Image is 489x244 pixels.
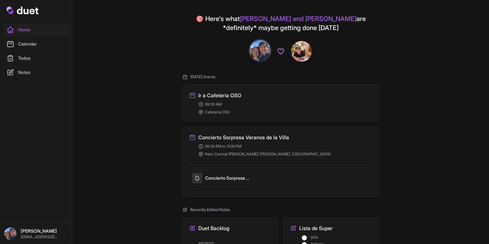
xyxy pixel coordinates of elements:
h4: 🎯 Here's what are *definitely* maybe getting done [DATE] [182,14,379,32]
img: IMG_0065.jpeg [291,41,312,62]
span: 09:30 AM [205,102,222,107]
span: [PERSON_NAME] and [PERSON_NAME] [240,15,356,23]
a: Concierto Sorpresa Veranos de la Villa 09:30 PM to 11:00 PM Patio Central [PERSON_NAME] [PERSON_N... [189,133,372,157]
a: Todos [4,52,68,65]
h2: Recently Edited Notes [182,207,379,212]
p: [EMAIL_ADDRESS][DOMAIN_NAME] [21,234,58,239]
h2: [DATE] Events [182,74,379,80]
img: IMG_7837.jpeg [250,40,270,61]
li: piña [302,235,372,240]
p: [PERSON_NAME] [21,228,58,234]
a: Concierto Sorpresa Veranos de la Villa [DATE] [189,170,254,190]
h3: Concierto Sorpresa Veranos de la Villa [198,133,289,141]
a: Calendar [4,37,68,50]
a: [PERSON_NAME] [EMAIL_ADDRESS][DOMAIN_NAME] [4,227,68,240]
a: Notes [4,66,68,79]
h3: Ir a Cafetería OSO [198,91,241,99]
h3: Duet Backlog [198,224,229,232]
a: Ir a Cafetería OSO 09:30 AM Cafetería OSO [189,91,372,115]
span: Cafetería OSO [205,110,230,115]
img: IMG_7837.jpeg [4,227,17,240]
h3: Lista de Super [299,224,333,232]
a: Home [4,23,68,36]
span: Patio Central [PERSON_NAME] [PERSON_NAME], [GEOGRAPHIC_DATA] [205,152,331,157]
h5: Concierto Sorpresa Veranos de la Villa 14 agosto [205,175,251,181]
span: 09:30 PM to 11:00 PM [205,144,241,149]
